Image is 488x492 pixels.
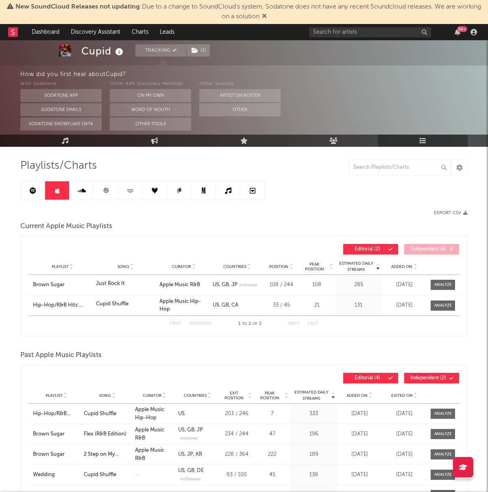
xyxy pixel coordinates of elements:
a: Discovery Assistant [65,24,126,40]
div: Flex (R&B Edition) [84,430,131,438]
div: 33 / 45 [266,301,296,309]
div: 1 2 2 [227,319,272,329]
span: Playlist [52,264,69,269]
div: [DATE] [339,471,380,479]
div: Cupid Shuffle [84,410,131,418]
button: Previous [190,322,211,326]
button: Sodatone Emails [20,103,102,116]
div: [DATE] [384,451,425,459]
div: Other Sources [199,79,281,89]
a: Apple Music Hip-Hop [159,299,201,312]
div: [DATE] [339,451,380,459]
div: [DATE] [384,281,425,289]
div: [DATE] [384,471,425,479]
div: Brown Sugar [33,430,80,438]
a: DE [194,468,204,473]
a: JP [229,282,237,287]
span: Dismiss [262,13,267,20]
span: Current Apple Music Playlists [20,222,112,231]
span: Countries [223,264,246,269]
div: 139 [292,471,335,479]
button: Next [288,322,300,326]
span: Independent ( 6 ) [410,247,447,252]
div: Other A&R Discovery Methods [110,79,191,89]
button: Last [308,322,318,326]
a: GB [219,303,229,308]
div: 228 / 364 [221,451,252,459]
a: Apple Music R&B [135,448,164,461]
div: 203 / 246 [221,410,252,418]
a: Charts [126,24,154,40]
span: Peak Position [301,262,328,272]
button: Independent(6) [404,244,459,255]
span: Editorial ( 4 ) [349,376,386,381]
div: Cupid Shuffle [96,300,129,308]
a: GB [219,282,229,287]
a: KR [193,452,202,457]
a: Apple Music R&B [135,427,164,441]
div: Hip-Hop/R&B Hits: 2007 [33,301,92,309]
span: Countries [184,393,207,398]
div: 99 + [457,26,467,32]
span: Past Apple Music Playlists [20,350,102,360]
a: 2 Step on My Haters (feat. [PERSON_NAME]) [84,451,131,459]
button: 99+ [455,29,460,35]
div: [DATE] [384,430,425,438]
a: Dashboard [26,24,65,40]
span: Independent ( 2 ) [410,376,447,381]
span: ( 1 ) [186,44,210,57]
span: Added On [391,264,412,269]
div: Wedding [33,471,80,479]
a: US [178,427,185,433]
span: Song [118,264,129,269]
button: First [170,322,181,326]
button: Artist on Roster [199,89,281,102]
a: US [178,468,185,473]
a: Cupid Shuffle [84,471,131,479]
div: [DATE] [384,301,425,309]
input: Search Playlists/Charts [349,159,451,176]
a: US [213,303,219,308]
button: (1) [187,44,210,57]
a: Brown Sugar [33,451,80,459]
span: Exited On [391,393,413,398]
span: Exit Position [221,391,247,401]
button: Sodatone Snowflake Data [20,118,102,131]
button: Editorial(4) [343,373,398,383]
div: 285 [337,281,380,289]
div: [DATE] [339,410,380,418]
button: On My Own [110,89,191,102]
span: Song [99,393,111,398]
a: CA [229,303,238,308]
button: Sodatone App [20,89,102,102]
div: 45 [256,471,288,479]
span: Editorial ( 2 ) [349,247,386,252]
div: With Sodatone [20,79,102,89]
a: Leads [154,24,180,40]
button: Editorial(2) [343,244,398,255]
div: 189 [292,451,335,459]
span: (+ 1 more) [240,282,257,288]
a: Apple Music R&B [159,282,200,287]
div: [DATE] [339,430,380,438]
span: Playlist [46,393,63,398]
div: 108 / 244 [266,281,296,289]
a: JP [185,452,193,457]
div: 333 [292,410,335,418]
input: Search for artists [309,27,431,37]
button: Other Tools [110,118,191,131]
span: Position [269,264,288,269]
div: 222 [256,451,288,459]
span: : Due to a change to SoundCloud's system, Sodatone does not have any recent Soundcloud releases. ... [15,4,481,20]
div: 7 [256,410,288,418]
span: to [242,322,247,326]
a: Apple Music Hip-Hop [135,407,164,420]
div: How did you first hear about Cupid ? [20,70,488,79]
